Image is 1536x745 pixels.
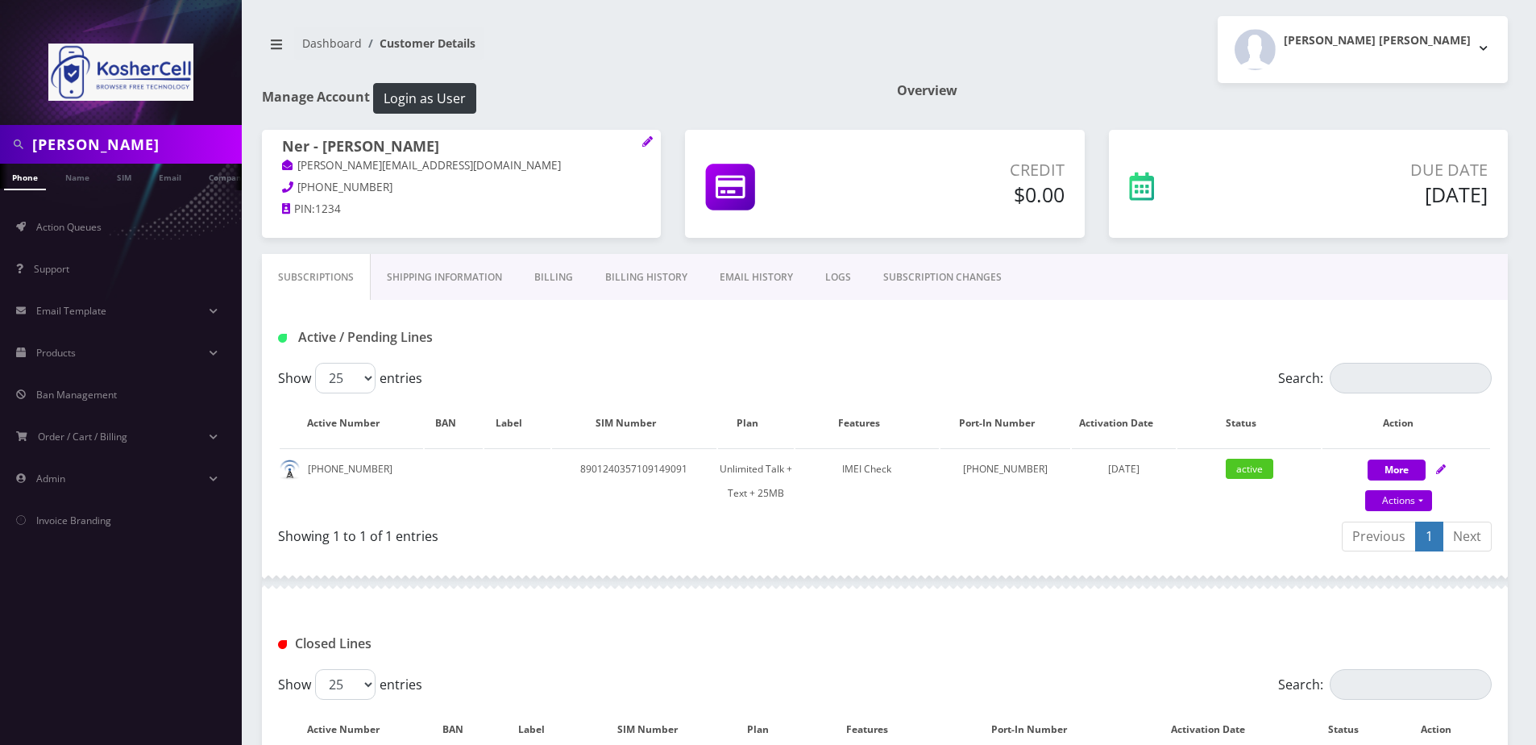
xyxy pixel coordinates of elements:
[552,400,716,447] th: SIM Number: activate to sort column ascending
[48,44,193,101] img: KosherCell
[867,254,1018,301] a: SUBSCRIPTION CHANGES
[201,164,255,189] a: Company
[940,400,1070,447] th: Port-In Number: activate to sort column ascending
[1226,459,1273,479] span: active
[278,363,422,393] label: Show entries
[278,669,422,700] label: Show entries
[34,262,69,276] span: Support
[38,430,127,443] span: Order / Cart / Billing
[589,254,704,301] a: Billing History
[1322,400,1490,447] th: Action: activate to sort column ascending
[36,346,76,360] span: Products
[1365,490,1432,511] a: Actions
[282,138,641,157] h1: Ner - [PERSON_NAME]
[4,164,46,190] a: Phone
[282,202,315,218] a: PIN:
[315,669,376,700] select: Showentries
[1330,669,1492,700] input: Search:
[897,83,1508,98] h1: Overview
[36,472,65,485] span: Admin
[278,520,873,546] div: Showing 1 to 1 of 1 entries
[795,400,939,447] th: Features: activate to sort column ascending
[280,460,300,480] img: default.png
[280,448,423,514] td: [PHONE_NUMBER]
[1342,522,1416,551] a: Previous
[865,158,1064,182] p: Credit
[1284,34,1471,48] h2: [PERSON_NAME] [PERSON_NAME]
[373,83,476,114] button: Login as User
[36,220,102,234] span: Action Queues
[940,448,1070,514] td: [PHONE_NUMBER]
[262,254,371,301] a: Subscriptions
[262,27,873,73] nav: breadcrumb
[1415,522,1443,551] a: 1
[865,182,1064,206] h5: $0.00
[32,129,238,160] input: Search in Company
[1256,158,1488,182] p: Due Date
[36,304,106,318] span: Email Template
[278,334,287,343] img: Active / Pending Lines
[809,254,867,301] a: LOGS
[425,400,483,447] th: BAN: activate to sort column ascending
[1108,462,1140,476] span: [DATE]
[151,164,189,189] a: Email
[704,254,809,301] a: EMAIL HISTORY
[262,83,873,114] h1: Manage Account
[278,640,287,649] img: Closed Lines
[109,164,139,189] a: SIM
[795,457,939,481] div: IMEI Check
[36,514,111,527] span: Invoice Branding
[278,330,666,345] h1: Active / Pending Lines
[1177,400,1321,447] th: Status: activate to sort column ascending
[1443,522,1492,551] a: Next
[1330,363,1492,393] input: Search:
[1256,182,1488,206] h5: [DATE]
[280,400,423,447] th: Active Number: activate to sort column ascending
[371,254,518,301] a: Shipping Information
[1072,400,1176,447] th: Activation Date: activate to sort column ascending
[302,35,362,51] a: Dashboard
[282,158,561,174] a: [PERSON_NAME][EMAIL_ADDRESS][DOMAIN_NAME]
[57,164,98,189] a: Name
[36,388,117,402] span: Ban Management
[362,35,475,52] li: Customer Details
[278,636,666,651] h1: Closed Lines
[1278,363,1492,393] label: Search:
[297,180,392,194] span: [PHONE_NUMBER]
[718,448,794,514] td: Unlimited Talk + Text + 25MB
[1278,669,1492,700] label: Search:
[718,400,794,447] th: Plan: activate to sort column ascending
[518,254,589,301] a: Billing
[552,448,716,514] td: 8901240357109149091
[315,202,341,216] span: 1234
[1368,460,1426,481] button: More
[1218,16,1508,83] button: [PERSON_NAME] [PERSON_NAME]
[370,88,476,106] a: Login as User
[315,363,376,393] select: Showentries
[484,400,550,447] th: Label: activate to sort column ascending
